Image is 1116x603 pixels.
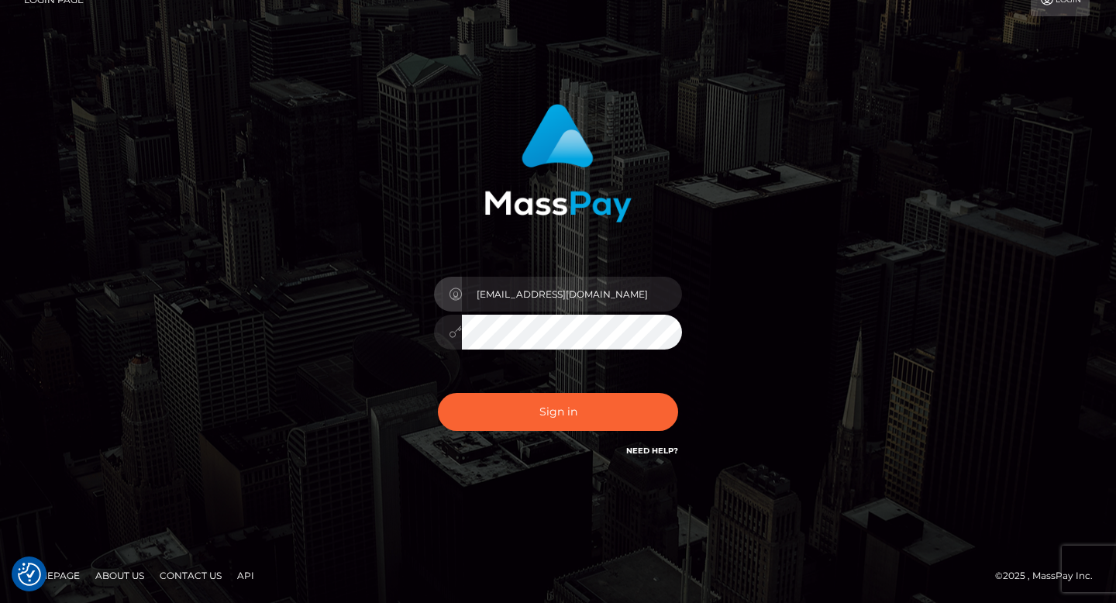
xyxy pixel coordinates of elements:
a: Need Help? [626,446,678,456]
img: Revisit consent button [18,563,41,586]
a: Contact Us [153,563,228,587]
button: Sign in [438,393,678,431]
a: API [231,563,260,587]
a: Homepage [17,563,86,587]
button: Consent Preferences [18,563,41,586]
input: Username... [462,277,682,312]
a: About Us [89,563,150,587]
img: MassPay Login [484,104,632,222]
div: © 2025 , MassPay Inc. [995,567,1104,584]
